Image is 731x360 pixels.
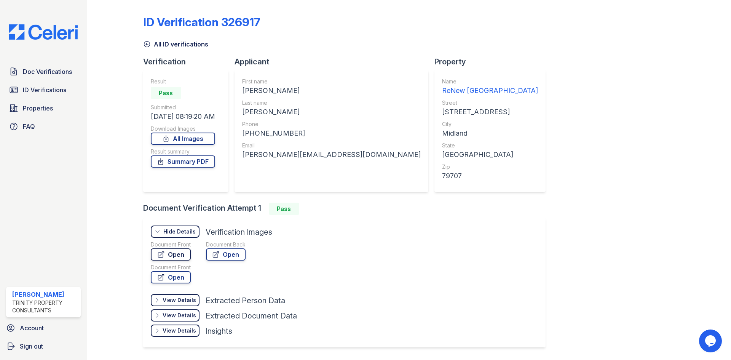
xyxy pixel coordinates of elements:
div: Applicant [235,56,434,67]
div: Submitted [151,104,215,111]
div: [PERSON_NAME][EMAIL_ADDRESS][DOMAIN_NAME] [242,149,421,160]
div: 79707 [442,171,538,181]
div: Verification Images [206,227,272,237]
div: ReNew [GEOGRAPHIC_DATA] [442,85,538,96]
div: Email [242,142,421,149]
a: Doc Verifications [6,64,81,79]
div: First name [242,78,421,85]
div: Pass [269,203,299,215]
div: Property [434,56,552,67]
div: ID Verification 326917 [143,15,260,29]
span: Account [20,323,44,333]
div: View Details [163,327,196,334]
a: Sign out [3,339,84,354]
img: CE_Logo_Blue-a8612792a0a2168367f1c8372b55b34899dd931a85d93a1a3d3e32e68fde9ad4.png [3,24,84,40]
div: Insights [206,326,232,336]
div: Document Front [151,241,191,248]
div: [STREET_ADDRESS] [442,107,538,117]
span: FAQ [23,122,35,131]
div: Verification [143,56,235,67]
a: Name ReNew [GEOGRAPHIC_DATA] [442,78,538,96]
a: Open [151,271,191,283]
div: [PERSON_NAME] [12,290,78,299]
div: Document Verification Attempt 1 [143,203,552,215]
span: Sign out [20,342,43,351]
div: Name [442,78,538,85]
a: All Images [151,133,215,145]
div: State [442,142,538,149]
a: Properties [6,101,81,116]
div: Phone [242,120,421,128]
div: View Details [163,312,196,319]
div: [DATE] 08:19:20 AM [151,111,215,122]
div: Pass [151,87,181,99]
div: View Details [163,296,196,304]
div: [PHONE_NUMBER] [242,128,421,139]
div: Hide Details [163,228,196,235]
a: Open [151,248,191,261]
a: ID Verifications [6,82,81,98]
div: [PERSON_NAME] [242,107,421,117]
iframe: chat widget [699,330,723,352]
a: Summary PDF [151,155,215,168]
div: Result [151,78,215,85]
div: Extracted Person Data [206,295,285,306]
div: Last name [242,99,421,107]
div: Extracted Document Data [206,310,297,321]
a: Open [206,248,246,261]
div: Zip [442,163,538,171]
div: Document Back [206,241,246,248]
div: [PERSON_NAME] [242,85,421,96]
a: All ID verifications [143,40,208,49]
div: Document Front [151,264,191,271]
a: FAQ [6,119,81,134]
span: Properties [23,104,53,113]
div: [GEOGRAPHIC_DATA] [442,149,538,160]
div: Street [442,99,538,107]
div: Midland [442,128,538,139]
a: Account [3,320,84,336]
div: City [442,120,538,128]
span: ID Verifications [23,85,66,94]
div: Result summary [151,148,215,155]
div: Download Images [151,125,215,133]
span: Doc Verifications [23,67,72,76]
div: Trinity Property Consultants [12,299,78,314]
